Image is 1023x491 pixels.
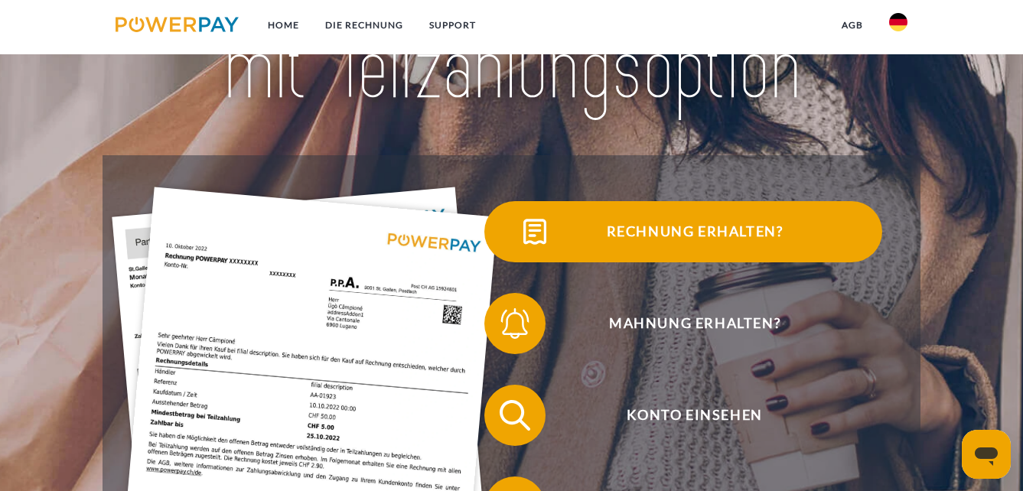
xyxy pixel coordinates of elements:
[507,385,882,446] span: Konto einsehen
[889,13,907,31] img: de
[116,17,239,32] img: logo-powerpay.svg
[496,396,534,434] img: qb_search.svg
[516,213,554,251] img: qb_bill.svg
[255,11,312,39] a: Home
[507,293,882,354] span: Mahnung erhalten?
[962,430,1011,479] iframe: Schaltfläche zum Öffnen des Messaging-Fensters
[507,201,882,262] span: Rechnung erhalten?
[484,293,882,354] button: Mahnung erhalten?
[496,304,534,343] img: qb_bell.svg
[312,11,416,39] a: DIE RECHNUNG
[829,11,876,39] a: agb
[484,385,882,446] button: Konto einsehen
[484,201,882,262] button: Rechnung erhalten?
[416,11,489,39] a: SUPPORT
